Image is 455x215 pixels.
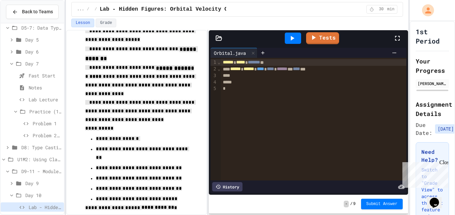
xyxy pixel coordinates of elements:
[29,72,61,79] span: Fast Start
[427,188,448,208] iframe: chat widget
[29,108,61,115] span: Practice (15 mins)
[416,56,449,75] h2: Your Progress
[87,7,89,12] span: /
[418,80,447,86] div: [PERSON_NAME] [PERSON_NAME]
[71,19,94,27] button: Lesson
[387,7,395,12] span: min
[344,201,349,207] span: -
[25,192,61,199] span: Day 10
[21,144,61,151] span: D8: Type Casting
[22,8,53,15] span: Back to Teams
[211,72,217,79] div: 3
[29,84,61,91] span: Notes
[217,66,221,71] span: Fold line
[217,59,221,65] span: Fold line
[421,148,443,164] h3: Need Help?
[212,182,242,191] div: History
[306,32,339,44] a: Tests
[416,100,449,118] h2: Assignment Details
[376,7,387,12] span: 30
[33,132,61,139] span: Problem 2: Mission Resource Calculator
[33,120,61,127] span: Problem 1
[100,5,256,13] span: Lab - Hidden Figures: Orbital Velocity Calculator
[96,19,116,27] button: Grade
[211,66,217,72] div: 2
[95,7,97,12] span: /
[400,160,448,188] iframe: chat widget
[211,59,217,66] div: 1
[211,50,249,56] div: Orbital.java
[21,168,61,175] span: D9-11 - Module Wrap Up
[29,96,61,103] span: Lab Lecture
[25,48,61,55] span: Day 6
[77,7,84,12] span: ...
[366,201,398,207] span: Submit Answer
[3,3,46,42] div: Chat with us now!Close
[361,199,403,209] button: Submit Answer
[21,24,61,31] span: D5-7: Data Types and Number Calculations
[29,204,61,211] span: Lab - Hidden Figures: Orbital Velocity Calculator
[211,85,217,92] div: 5
[353,201,355,207] span: 9
[350,201,352,207] span: /
[6,5,59,19] button: Back to Teams
[25,36,61,43] span: Day 5
[25,180,61,187] span: Day 9
[416,121,432,137] span: Due Date:
[416,27,449,46] h1: 1st Period
[211,79,217,86] div: 4
[25,60,61,67] span: Day 7
[415,3,436,18] div: My Account
[211,48,257,58] div: Orbital.java
[17,156,61,163] span: U1M2: Using Classes and Objects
